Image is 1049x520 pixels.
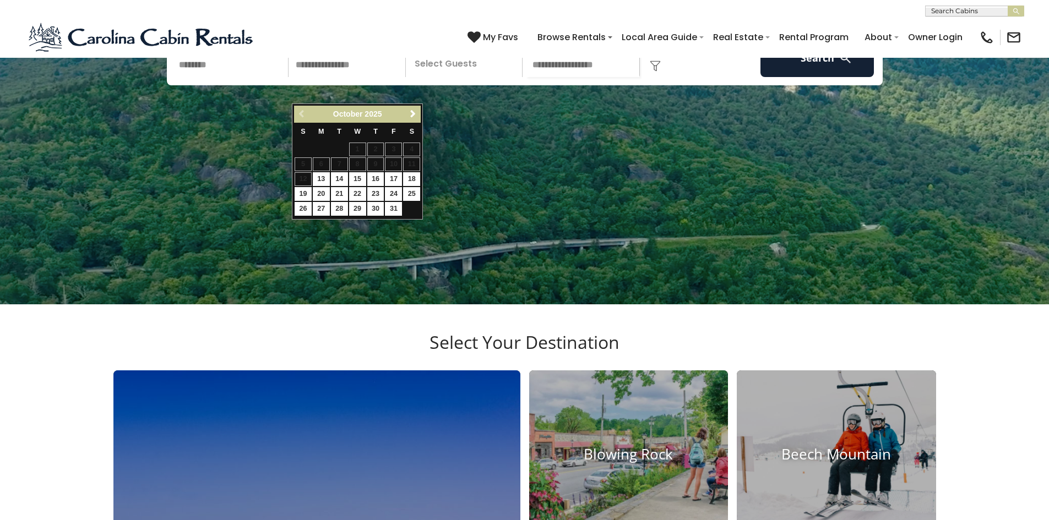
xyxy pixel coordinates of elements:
a: 28 [331,202,348,216]
a: 22 [349,187,366,201]
a: 21 [331,187,348,201]
span: Next [409,110,417,118]
img: Blue-2.png [28,21,256,54]
a: Rental Program [774,28,854,47]
span: Tuesday [337,128,341,135]
a: Real Estate [708,28,769,47]
p: Select Guests [409,39,523,77]
a: 29 [349,202,366,216]
span: Wednesday [354,128,361,135]
a: Local Area Guide [616,28,703,47]
span: Monday [318,128,324,135]
a: 31 [385,202,402,216]
a: My Favs [468,30,521,45]
span: Thursday [373,128,378,135]
a: 27 [313,202,330,216]
a: 14 [331,172,348,186]
a: 19 [295,187,312,201]
a: About [859,28,898,47]
span: October [333,110,363,118]
a: 16 [367,172,384,186]
a: 18 [403,172,420,186]
img: mail-regular-black.png [1006,30,1021,45]
a: 25 [403,187,420,201]
a: 30 [367,202,384,216]
a: 24 [385,187,402,201]
span: My Favs [483,30,518,44]
span: Sunday [301,128,305,135]
a: 26 [295,202,312,216]
a: 23 [367,187,384,201]
a: Owner Login [903,28,968,47]
button: Search [760,39,874,77]
img: phone-regular-black.png [979,30,994,45]
span: Friday [392,128,396,135]
img: search-regular-white.png [839,51,852,65]
h4: Beech Mountain [737,446,936,463]
span: Saturday [410,128,414,135]
a: 20 [313,187,330,201]
img: filter--v1.png [650,61,661,72]
a: Next [406,107,420,121]
a: 17 [385,172,402,186]
a: 15 [349,172,366,186]
h4: Blowing Rock [529,446,729,463]
span: 2025 [365,110,382,118]
a: Browse Rentals [532,28,611,47]
h3: Select Your Destination [112,332,938,370]
a: 13 [313,172,330,186]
